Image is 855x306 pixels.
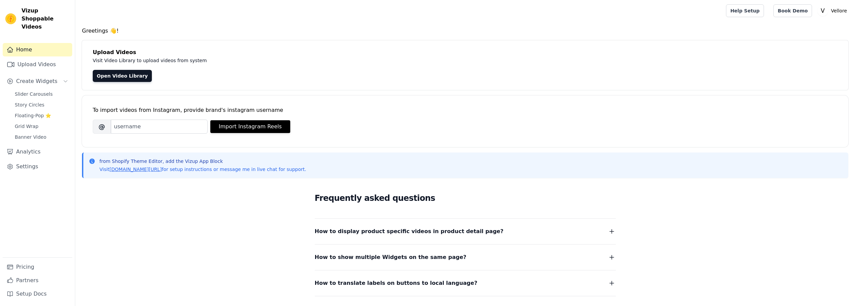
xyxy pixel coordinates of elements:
a: Help Setup [726,4,764,17]
span: How to show multiple Widgets on the same page? [315,253,467,262]
span: Grid Wrap [15,123,38,130]
a: Grid Wrap [11,122,72,131]
p: from Shopify Theme Editor, add the Vizup App Block [99,158,306,165]
a: Upload Videos [3,58,72,71]
button: Create Widgets [3,75,72,88]
a: Story Circles [11,100,72,110]
p: Vellore [828,5,850,17]
text: V [821,7,825,14]
a: Slider Carousels [11,89,72,99]
h4: Upload Videos [93,48,838,56]
a: Home [3,43,72,56]
a: Floating-Pop ⭐ [11,111,72,120]
a: Book Demo [773,4,812,17]
img: Vizup [5,13,16,24]
span: How to display product specific videos in product detail page? [315,227,504,236]
span: Story Circles [15,101,44,108]
a: Settings [3,160,72,173]
p: Visit Video Library to upload videos from system [93,56,394,64]
span: Vizup Shoppable Videos [22,7,70,31]
span: How to translate labels on buttons to local language? [315,278,477,288]
h4: Greetings 👋! [82,27,848,35]
a: Open Video Library [93,70,152,82]
input: username [111,120,208,134]
span: @ [93,120,111,134]
button: Import Instagram Reels [210,120,290,133]
a: Banner Video [11,132,72,142]
span: Create Widgets [16,77,57,85]
a: Setup Docs [3,287,72,301]
a: [DOMAIN_NAME][URL] [110,167,162,172]
span: Slider Carousels [15,91,53,97]
button: How to show multiple Widgets on the same page? [315,253,616,262]
button: How to translate labels on buttons to local language? [315,278,616,288]
span: Floating-Pop ⭐ [15,112,51,119]
button: How to display product specific videos in product detail page? [315,227,616,236]
h2: Frequently asked questions [315,191,616,205]
span: Banner Video [15,134,46,140]
a: Partners [3,274,72,287]
button: V Vellore [817,5,850,17]
p: Visit for setup instructions or message me in live chat for support. [99,166,306,173]
a: Analytics [3,145,72,159]
a: Pricing [3,260,72,274]
div: To import videos from Instagram, provide brand's instagram username [93,106,838,114]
